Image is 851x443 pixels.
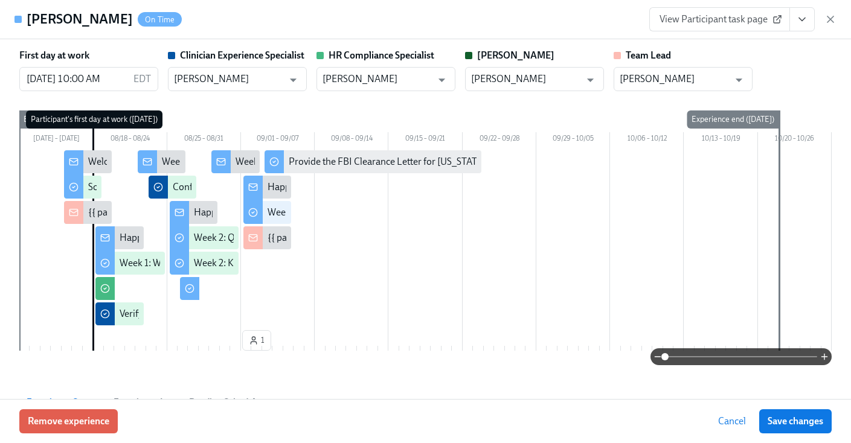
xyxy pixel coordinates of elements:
span: Cancel [718,415,746,427]
h4: [PERSON_NAME] [27,10,133,28]
button: Save changes [759,409,832,433]
div: Experience end ([DATE]) [687,110,779,129]
div: {{ participant.fullName }} is nearly done with onboarding! [268,231,504,244]
div: 10/13 – 10/19 [684,132,757,148]
span: 1 [249,334,265,346]
span: Experience Status [27,395,99,409]
span: Experience Log [114,395,175,409]
div: 08/18 – 08/24 [93,132,167,148]
button: Open [284,71,303,89]
div: {{ participant.fullName }} has started onboarding [88,206,290,219]
div: [DATE] – [DATE] [19,132,93,148]
div: Week 1: Welcome to Charlie Health Tasks! [120,257,291,270]
div: Provide the FBI Clearance Letter for [US_STATE] [289,155,486,168]
button: Cancel [710,409,754,433]
strong: Team Lead [626,49,671,61]
a: View Participant task page [649,7,790,31]
label: First day at work [19,49,89,62]
div: Week 2: Q+A and Shadowing [194,231,313,244]
span: On Time [138,15,182,24]
span: Pending Schedules [189,395,265,409]
button: Open [432,71,451,89]
div: 09/15 – 09/21 [388,132,462,148]
strong: HR Compliance Specialist [329,49,434,61]
div: 09/08 – 09/14 [315,132,388,148]
div: Happy First Day! [120,231,188,244]
div: Welcome to the Charlie Health Team! [88,155,241,168]
div: Software Set-Up [88,180,155,194]
span: Remove experience [28,415,109,427]
div: Week Two Onboarding Recap! [236,155,361,168]
div: Verify Elation for {{ participant.fullName }} [120,307,293,320]
div: Participant's first day at work ([DATE]) [26,110,162,129]
div: 10/20 – 10/26 [758,132,832,148]
button: 1 [242,330,271,351]
div: 09/01 – 09/07 [241,132,315,148]
strong: Clinician Experience Specialist [180,49,304,61]
p: EDT [133,72,151,86]
button: Open [581,71,600,89]
div: Happy Week Two! [194,206,268,219]
div: 09/29 – 10/05 [536,132,610,148]
div: Confirm Docebo Completion for {{ participant.fullName }} [173,180,411,194]
div: Week 3: Final Onboarding Tasks [268,206,399,219]
strong: [PERSON_NAME] [477,49,554,61]
span: View Participant task page [660,13,780,25]
button: View task page [789,7,815,31]
div: 09/22 – 09/28 [463,132,536,148]
button: Remove experience [19,409,118,433]
div: 08/25 – 08/31 [167,132,241,148]
div: 10/06 – 10/12 [610,132,684,148]
button: Open [730,71,748,89]
div: Week 2: Key Compliance Tasks [194,257,319,270]
span: Save changes [768,415,823,427]
div: Happy Final Week of Onboarding! [268,180,408,194]
div: Week 1: Onboarding Recap! [162,155,276,168]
